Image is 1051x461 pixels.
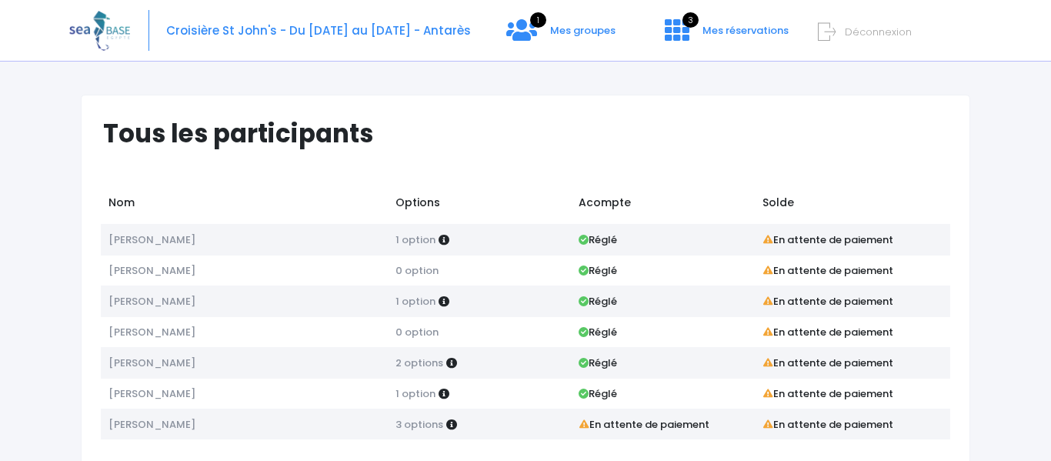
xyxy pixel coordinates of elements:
strong: En attente de paiement [762,232,893,247]
strong: Réglé [579,263,617,278]
span: 0 option [395,325,439,339]
strong: En attente de paiement [762,356,893,370]
strong: Réglé [579,325,617,339]
strong: En attente de paiement [762,263,893,278]
span: [PERSON_NAME] [108,294,195,309]
strong: Réglé [579,294,617,309]
strong: En attente de paiement [762,386,893,401]
span: [PERSON_NAME] [108,386,195,401]
span: [PERSON_NAME] [108,356,195,370]
td: Acompte [572,187,756,224]
span: [PERSON_NAME] [108,417,195,432]
strong: En attente de paiement [762,417,893,432]
a: 3 Mes réservations [652,28,798,43]
span: 3 options [395,417,443,432]
a: 1 Mes groupes [494,28,628,43]
span: Mes réservations [702,23,789,38]
strong: En attente de paiement [762,325,893,339]
span: Mes groupes [550,23,616,38]
span: Déconnexion [845,25,912,39]
td: Nom [101,187,388,224]
span: [PERSON_NAME] [108,325,195,339]
strong: En attente de paiement [762,294,893,309]
span: 1 option [395,232,435,247]
span: [PERSON_NAME] [108,263,195,278]
strong: Réglé [579,386,617,401]
span: [PERSON_NAME] [108,232,195,247]
strong: Réglé [579,356,617,370]
span: 0 option [395,263,439,278]
span: 2 options [395,356,443,370]
span: 1 option [395,386,435,401]
span: 1 [530,12,546,28]
span: 1 option [395,294,435,309]
span: 3 [682,12,699,28]
td: Options [388,187,572,224]
td: Solde [755,187,950,224]
strong: Réglé [579,232,617,247]
span: Croisière St John's - Du [DATE] au [DATE] - Antarès [166,22,471,38]
strong: En attente de paiement [579,417,709,432]
h1: Tous les participants [103,119,962,149]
